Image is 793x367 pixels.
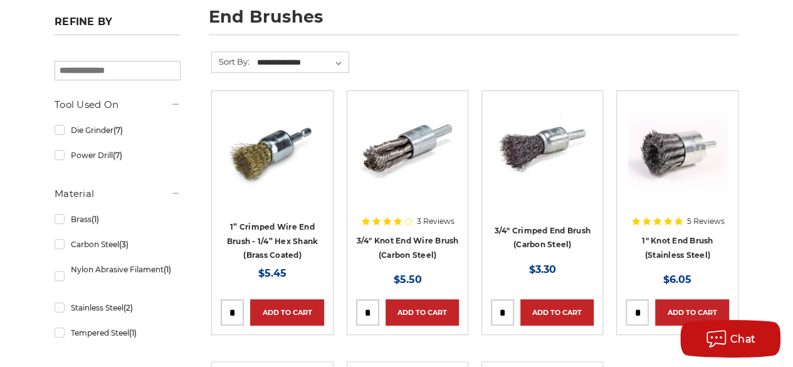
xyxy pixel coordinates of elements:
[663,274,691,285] span: $6.05
[626,100,728,203] a: Knotted End Brush
[119,240,129,249] span: (3)
[386,299,459,326] a: Add to Cart
[258,267,286,279] span: $5.45
[113,151,122,160] span: (7)
[393,274,421,285] span: $5.50
[55,97,181,112] h5: Tool Used On
[492,100,592,200] img: 3/4" Crimped End Brush (Carbon Steel)
[55,144,181,166] a: Power Drill
[520,299,594,326] a: Add to Cart
[55,186,181,201] h5: Material
[222,100,322,200] img: brass coated 1 inch end brush
[113,125,123,135] span: (7)
[356,236,458,260] a: 3/4" Knot End Wire Brush (Carbon Steel)
[730,333,756,345] span: Chat
[255,53,349,72] select: Sort By:
[642,236,713,260] a: 1" Knot End Brush (Stainless Steel)
[164,265,171,274] span: (1)
[357,100,458,200] img: Twist Knot End Brush
[212,52,249,71] label: Sort By:
[123,303,133,312] span: (2)
[221,100,323,203] a: brass coated 1 inch end brush
[687,218,725,225] span: 5 Reviews
[55,233,181,255] a: Carbon Steel
[250,299,323,326] a: Add to Cart
[55,297,181,319] a: Stainless Steel
[680,320,780,358] button: Chat
[529,263,556,275] span: $3.30
[417,218,454,225] span: 3 Reviews
[356,100,459,203] a: Twist Knot End Brush
[209,8,738,35] h1: end brushes
[55,258,181,294] a: Nylon Abrasive Filament
[55,16,181,35] h5: Refine by
[655,299,728,326] a: Add to Cart
[491,100,594,203] a: 3/4" Crimped End Brush (Carbon Steel)
[55,208,181,230] a: Brass
[129,328,137,338] span: (1)
[55,119,181,141] a: Die Grinder
[494,226,591,250] a: 3/4" Crimped End Brush (Carbon Steel)
[92,215,99,224] span: (1)
[227,222,318,260] a: 1” Crimped Wire End Brush - 1/4” Hex Shank (Brass Coated)
[55,322,181,344] a: Tempered Steel
[628,100,728,200] img: Knotted End Brush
